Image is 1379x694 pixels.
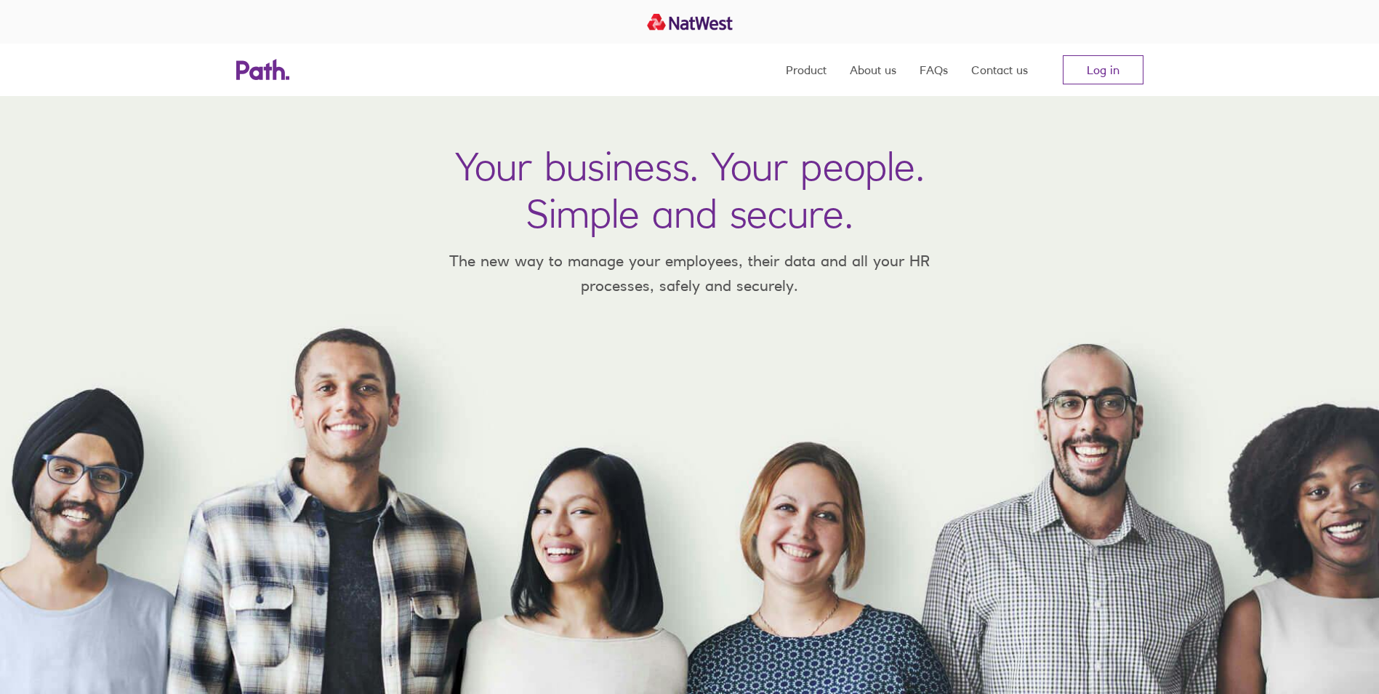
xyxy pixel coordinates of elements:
p: The new way to manage your employees, their data and all your HR processes, safely and securely. [428,249,952,298]
a: Log in [1063,55,1143,84]
a: Product [786,44,827,96]
a: FAQs [920,44,948,96]
a: Contact us [971,44,1028,96]
h1: Your business. Your people. Simple and secure. [455,143,925,237]
a: About us [850,44,896,96]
